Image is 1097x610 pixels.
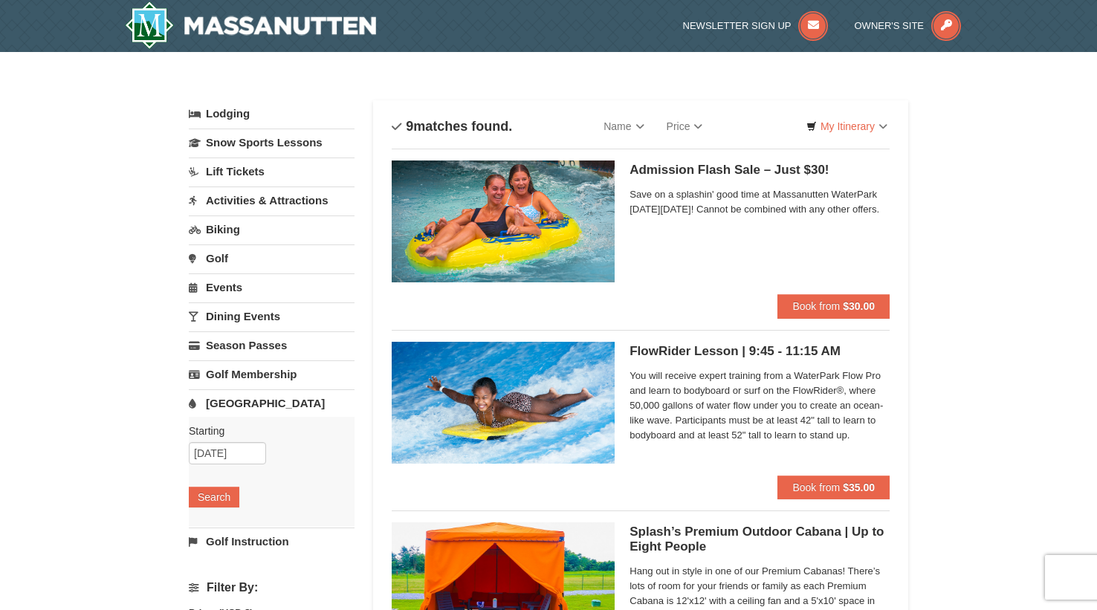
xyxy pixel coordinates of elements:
a: Biking [189,215,355,243]
span: Newsletter Sign Up [683,20,792,31]
a: Events [189,273,355,301]
a: Activities & Attractions [189,186,355,214]
a: Golf Instruction [189,528,355,555]
span: Book from [792,300,840,312]
label: Starting [189,424,343,438]
span: Save on a splashin' good time at Massanutten WaterPark [DATE][DATE]! Cannot be combined with any ... [630,187,890,217]
a: Price [656,111,714,141]
a: My Itinerary [797,115,897,137]
a: Golf Membership [189,360,355,388]
a: [GEOGRAPHIC_DATA] [189,389,355,417]
h5: Admission Flash Sale – Just $30! [630,163,890,178]
img: Massanutten Resort Logo [125,1,376,49]
a: Snow Sports Lessons [189,129,355,156]
a: Lodging [189,100,355,127]
a: Season Passes [189,331,355,359]
a: Golf [189,244,355,272]
span: Book from [792,481,840,493]
img: 6619917-1618-f229f8f2.jpg [392,160,615,282]
h5: FlowRider Lesson | 9:45 - 11:15 AM [630,344,890,359]
button: Book from $35.00 [777,476,890,499]
button: Book from $30.00 [777,294,890,318]
a: Owner's Site [855,20,962,31]
a: Name [592,111,655,141]
strong: $30.00 [843,300,875,312]
span: Owner's Site [855,20,925,31]
a: Dining Events [189,302,355,330]
a: Lift Tickets [189,158,355,185]
strong: $35.00 [843,481,875,493]
img: 6619917-216-363963c7.jpg [392,342,615,464]
h5: Splash’s Premium Outdoor Cabana | Up to Eight People [630,525,890,554]
a: Newsletter Sign Up [683,20,829,31]
a: Massanutten Resort [125,1,376,49]
span: You will receive expert training from a WaterPark Flow Pro and learn to bodyboard or surf on the ... [630,369,890,443]
button: Search [189,487,239,507]
h4: Filter By: [189,581,355,594]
